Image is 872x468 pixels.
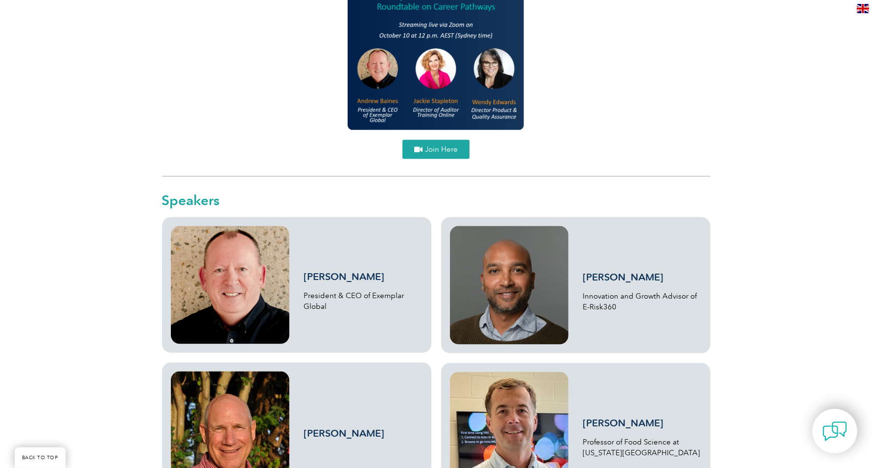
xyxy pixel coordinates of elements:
a: [PERSON_NAME] [304,271,385,283]
img: contact-chat.png [823,419,847,444]
a: BACK TO TOP [15,447,66,468]
a: [PERSON_NAME] [583,418,664,429]
img: en [857,4,869,13]
p: President & CEO of Exemplar Global [304,291,423,312]
h2: Speakers [162,194,710,208]
p: Innovation and Growth Advisor of E-Risk360 [583,291,702,313]
span: Join Here [425,146,458,153]
a: [PERSON_NAME] [583,272,664,283]
p: Professor of Food Science at [US_STATE][GEOGRAPHIC_DATA] [583,437,702,459]
img: craig [450,226,568,345]
a: [PERSON_NAME] [304,428,385,440]
a: Join Here [402,140,470,159]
